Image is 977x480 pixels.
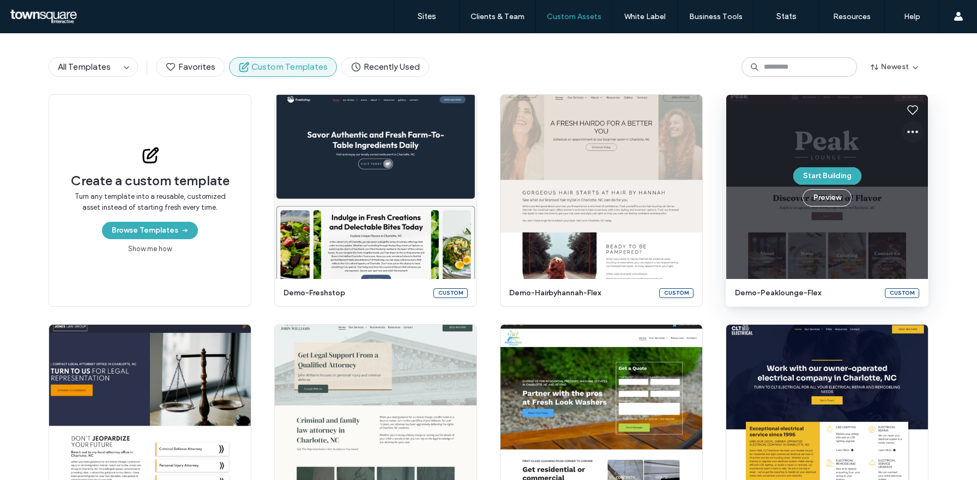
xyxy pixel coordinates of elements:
button: Recently Used [341,57,429,77]
span: Recently Used [351,61,420,73]
span: demo-hairbyhannah-flex [509,288,653,299]
div: Custom [433,288,468,298]
span: Help [25,8,47,17]
button: Newest [861,58,928,76]
button: Preview [803,189,852,206]
label: Help [904,12,920,21]
button: Custom Templates [229,57,337,77]
span: Custom Templates [238,61,328,73]
span: All Templates [58,62,111,72]
button: Browse Templates [102,222,198,239]
button: Start Building [793,167,861,185]
a: Show me how [128,244,172,254]
span: Create a custom template [71,173,230,189]
label: Resources [833,12,871,21]
span: Favorites [165,61,215,73]
label: Sites [418,11,436,21]
label: Custom Assets [547,12,601,21]
span: demo-peaklounge-flex [735,288,878,299]
label: Business Tools [689,12,743,21]
div: Custom [885,288,919,298]
span: demo-freshstop [284,288,427,299]
div: Custom [659,288,693,298]
span: Turn any template into a reusable, customized asset instead of starting fresh every time. [71,191,229,213]
button: Favorites [156,57,225,77]
label: White Label [624,12,666,21]
label: Clients & Team [471,12,524,21]
label: Stats [776,11,797,21]
button: All Templates [49,58,120,76]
